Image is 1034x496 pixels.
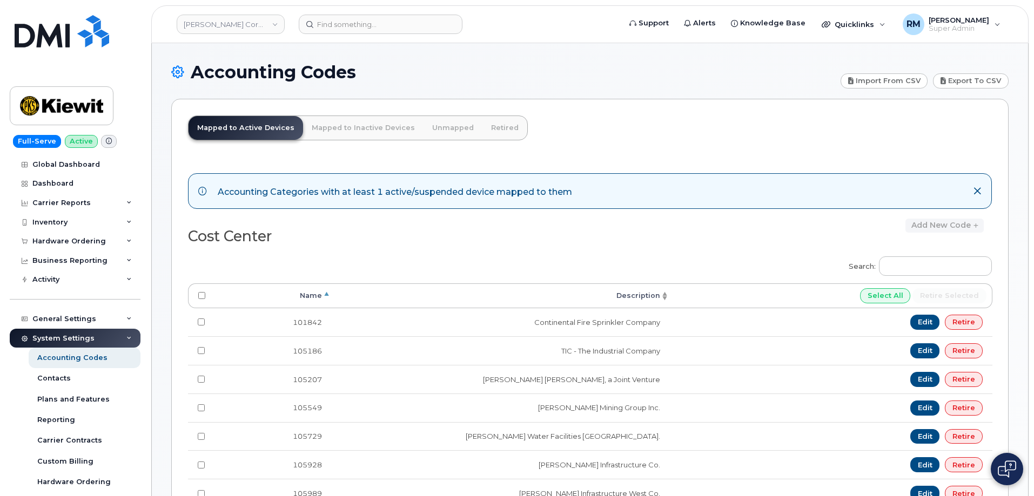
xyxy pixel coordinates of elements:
td: 105549 [215,393,332,422]
a: Retire [945,457,983,472]
a: Edit [910,429,940,444]
div: Accounting Categories with at least 1 active/suspended device mapped to them [218,184,572,199]
a: Edit [910,343,940,358]
td: 101842 [215,308,332,336]
a: Retire [945,400,983,416]
a: Mapped to Active Devices [189,116,303,140]
td: [PERSON_NAME] Water Facilities [GEOGRAPHIC_DATA]. [332,422,670,451]
a: Retire [945,343,983,358]
th: Name: activate to sort column descending [215,283,332,308]
h2: Cost Center [188,228,581,244]
input: Search: [879,256,992,276]
img: Open chat [998,460,1016,478]
a: Retire [945,429,983,444]
a: Unmapped [424,116,482,140]
td: [PERSON_NAME] [PERSON_NAME], a Joint Venture [332,365,670,393]
input: Select All [860,288,911,303]
td: TIC - The Industrial Company [332,336,670,365]
a: Edit [910,372,940,387]
a: Edit [910,457,940,472]
a: Export to CSV [933,73,1009,89]
td: 105729 [215,422,332,451]
a: Edit [910,315,940,330]
a: Import from CSV [841,73,928,89]
a: Add new code [905,219,984,233]
th: Description: activate to sort column ascending [332,283,670,308]
td: 105928 [215,450,332,479]
td: 105207 [215,365,332,393]
h1: Accounting Codes [171,63,835,81]
td: [PERSON_NAME] Mining Group Inc. [332,393,670,422]
a: Retire [945,372,983,387]
td: Continental Fire Sprinkler Company [332,308,670,336]
a: Edit [910,400,940,416]
a: Retired [482,116,527,140]
label: Search: [842,249,992,280]
a: Mapped to Inactive Devices [303,116,424,140]
a: Retire [945,315,983,330]
td: [PERSON_NAME] Infrastructure Co. [332,450,670,479]
td: 105186 [215,336,332,365]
